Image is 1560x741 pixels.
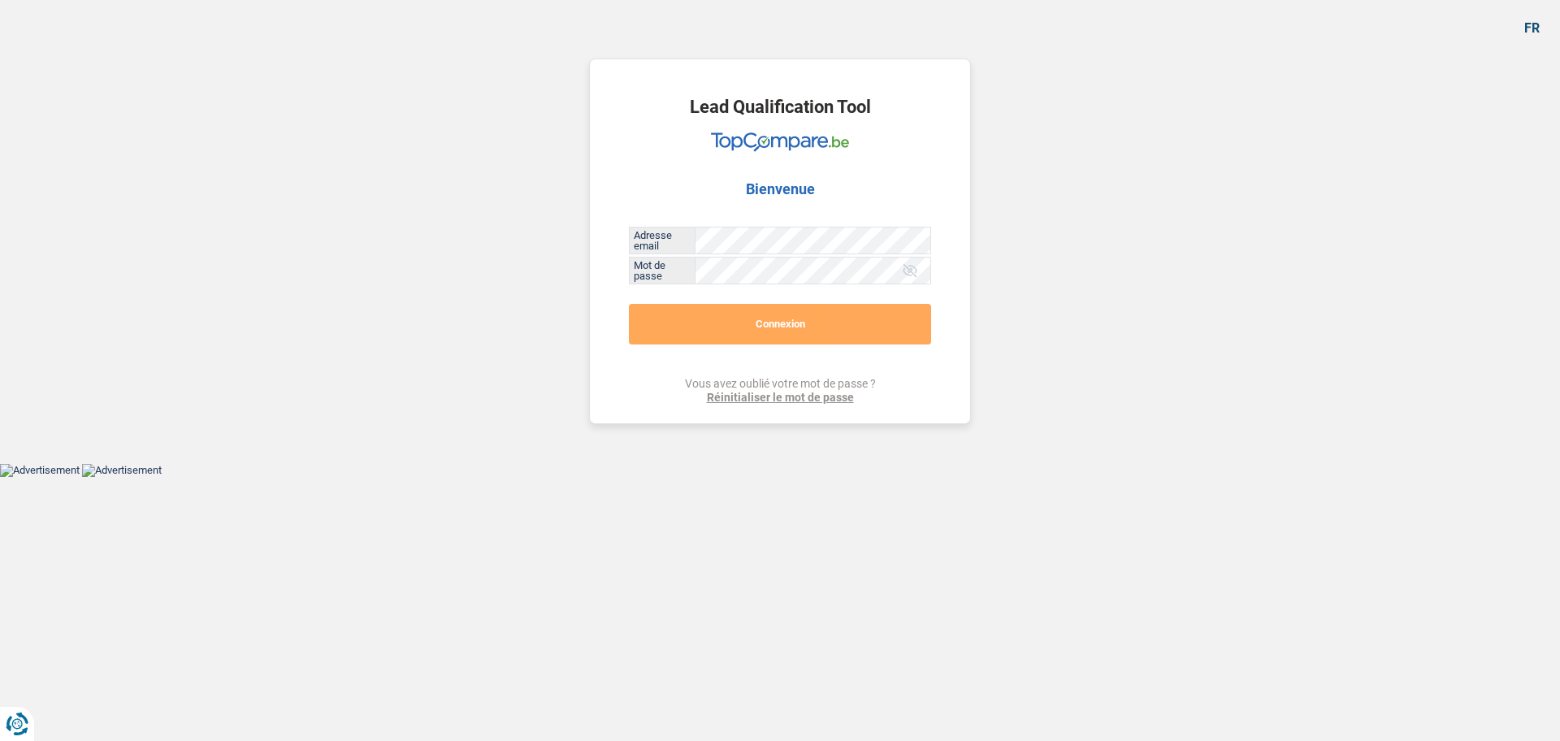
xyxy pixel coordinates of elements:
img: Advertisement [82,464,162,477]
label: Mot de passe [630,258,695,284]
img: TopCompare Logo [711,132,849,152]
div: fr [1524,20,1540,36]
button: Connexion [629,304,931,344]
div: Vous avez oublié votre mot de passe ? [685,377,876,405]
a: Réinitialiser le mot de passe [685,391,876,405]
label: Adresse email [630,227,695,253]
h2: Bienvenue [746,180,815,198]
h1: Lead Qualification Tool [690,98,871,116]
